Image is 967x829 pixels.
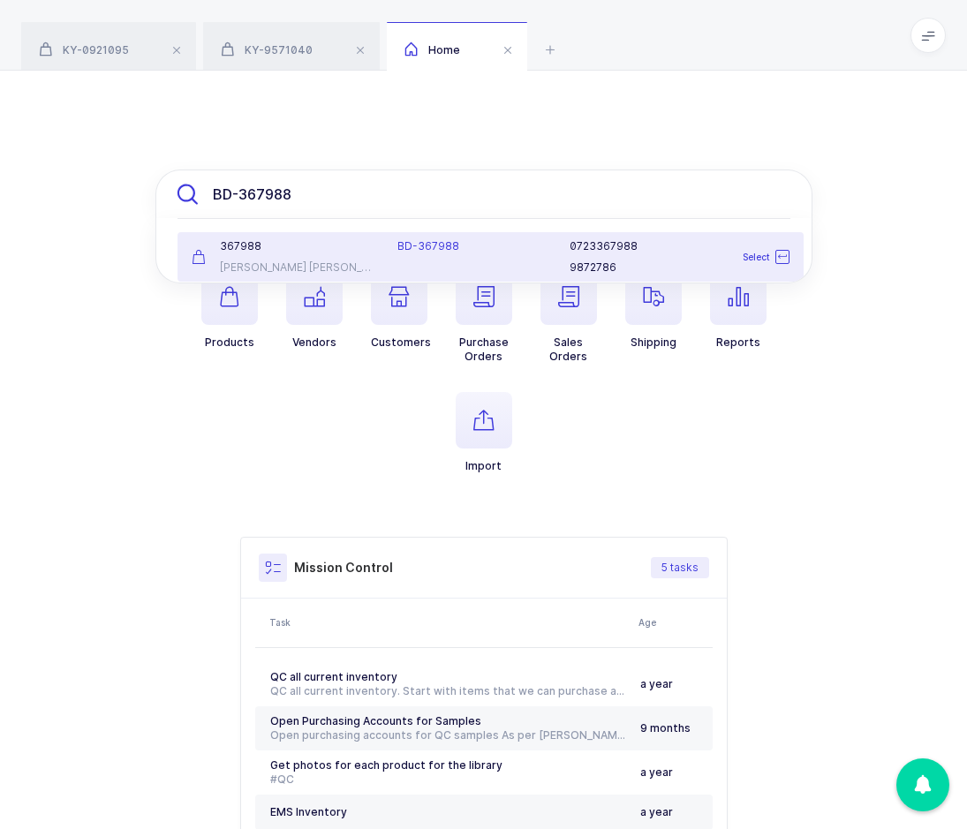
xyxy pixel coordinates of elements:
[270,805,347,818] span: EMS Inventory
[294,559,393,577] h3: Mission Control
[270,728,626,742] div: Open purchasing accounts for QC samples As per [PERSON_NAME], we had an account with [PERSON_NAME...
[192,260,377,275] div: [PERSON_NAME] [PERSON_NAME]
[710,268,767,350] button: Reports
[201,268,258,350] button: Products
[221,43,313,57] span: KY-9571040
[270,684,626,698] div: QC all current inventory. Start with items that we can purchase a sample from Schein. #[GEOGRAPHI...
[371,268,431,350] button: Customers
[404,43,460,57] span: Home
[702,239,800,275] div: Select
[192,239,377,253] div: 367988
[640,805,673,818] span: a year
[270,714,481,727] span: Open Purchasing Accounts for Samples
[640,677,673,690] span: a year
[286,268,343,350] button: Vendors
[540,268,597,364] button: SalesOrders
[270,670,397,683] span: QC all current inventory
[570,239,789,253] div: 0723367988
[625,268,682,350] button: Shipping
[155,170,812,219] input: Search
[397,239,459,252] span: BD-367988
[570,260,789,275] div: 9872786
[661,561,699,575] span: 5 tasks
[456,392,512,473] button: Import
[270,772,626,787] div: #QC
[39,43,129,57] span: KY-0921095
[269,615,628,629] div: Task
[638,615,707,629] div: Age
[270,758,502,772] span: Get photos for each product for the library
[456,268,512,364] button: PurchaseOrders
[640,765,673,779] span: a year
[640,721,691,735] span: 9 months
